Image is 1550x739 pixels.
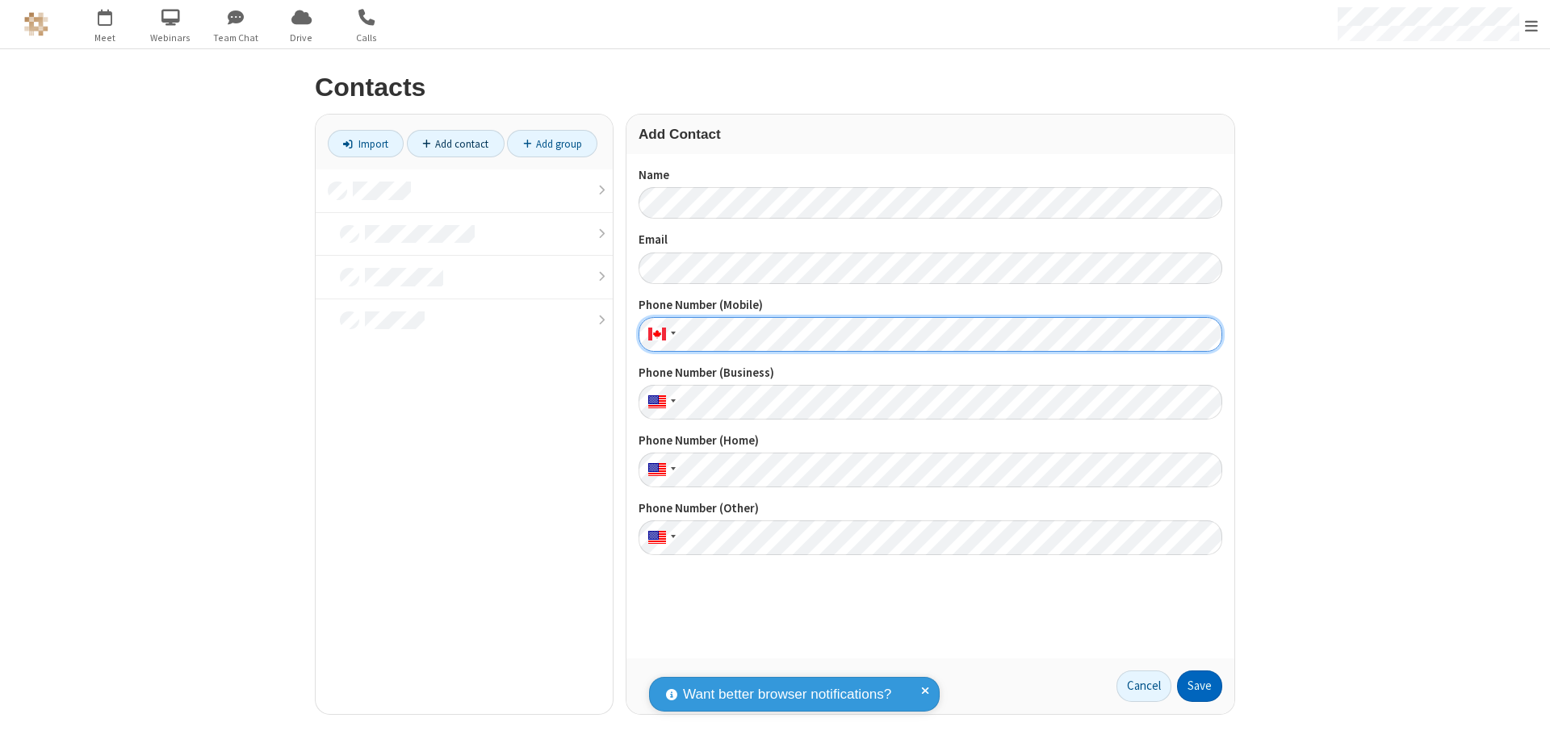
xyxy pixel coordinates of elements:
a: Cancel [1116,670,1171,703]
div: Canada: + 1 [639,317,681,352]
a: Add contact [407,130,505,157]
h3: Add Contact [639,127,1222,142]
button: Save [1177,670,1222,703]
label: Phone Number (Mobile) [639,296,1222,315]
div: United States: + 1 [639,520,681,555]
label: Phone Number (Other) [639,499,1222,518]
span: Drive [271,31,332,45]
div: United States: + 1 [639,453,681,487]
span: Calls [337,31,397,45]
img: QA Selenium DO NOT DELETE OR CHANGE [24,12,48,36]
span: Want better browser notifications? [683,684,891,705]
a: Add group [507,130,597,157]
label: Phone Number (Home) [639,432,1222,450]
span: Webinars [140,31,201,45]
label: Email [639,231,1222,249]
label: Phone Number (Business) [639,364,1222,382]
a: Import [328,130,404,157]
h2: Contacts [315,73,1235,102]
span: Meet [75,31,136,45]
label: Name [639,166,1222,185]
span: Team Chat [206,31,266,45]
div: United States: + 1 [639,385,681,420]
